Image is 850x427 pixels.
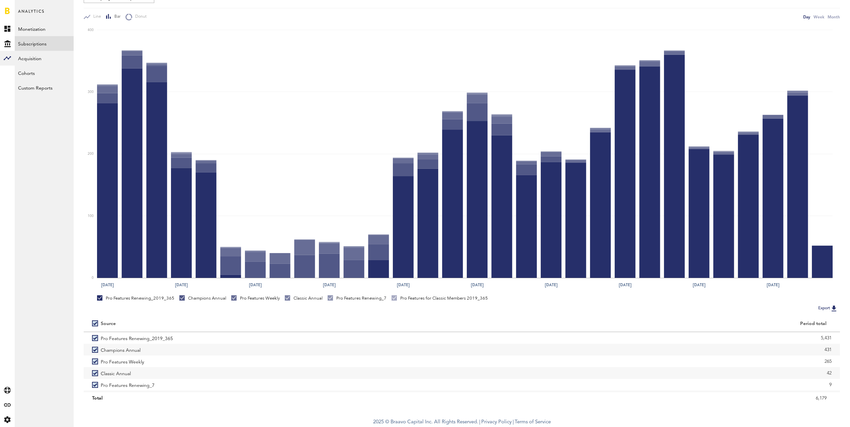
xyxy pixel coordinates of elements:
[101,332,173,344] span: Pro Features Renewing_2019_365
[397,282,410,288] text: [DATE]
[15,80,74,95] a: Custom Reports
[175,282,188,288] text: [DATE]
[814,13,824,20] div: Week
[179,295,226,301] div: Champions Annual
[231,295,280,301] div: Pro Features Weekly
[88,152,94,156] text: 200
[101,355,144,367] span: Pro Features Weekly
[101,391,194,402] span: Pro Features for Classic Members 2019_365
[470,333,832,343] div: 5,431
[323,282,336,288] text: [DATE]
[470,368,832,378] div: 42
[92,393,453,403] div: Total
[101,367,131,379] span: Classic Annual
[515,420,551,425] a: Terms of Service
[471,282,484,288] text: [DATE]
[285,295,323,301] div: Classic Annual
[15,66,74,80] a: Cohorts
[111,14,120,20] span: Bar
[328,295,387,301] div: Pro Features Renewing_7
[88,214,94,218] text: 100
[830,304,838,312] img: Export
[828,13,840,20] div: Month
[619,282,631,288] text: [DATE]
[88,90,94,94] text: 300
[18,7,45,21] span: Analytics
[470,345,832,355] div: 431
[101,344,141,355] span: Champions Annual
[470,392,832,402] div: 1
[97,295,174,301] div: Pro Features Renewing_2019_365
[392,295,488,301] div: Pro Features for Classic Members 2019_365
[545,282,558,288] text: [DATE]
[470,321,827,327] div: Period total
[92,277,94,280] text: 0
[249,282,262,288] text: [DATE]
[15,21,74,36] a: Monetization
[101,379,155,391] span: Pro Features Renewing_7
[15,51,74,66] a: Acquisition
[816,304,840,313] button: Export
[481,420,512,425] a: Privacy Policy
[90,14,101,20] span: Line
[14,5,38,11] span: Support
[15,36,74,51] a: Subscriptions
[132,14,147,20] span: Donut
[803,13,810,20] div: Day
[101,282,114,288] text: [DATE]
[88,28,94,32] text: 400
[693,282,706,288] text: [DATE]
[101,321,116,327] div: Source
[470,393,827,403] div: 6,179
[470,356,832,366] div: 265
[470,380,832,390] div: 9
[767,282,780,288] text: [DATE]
